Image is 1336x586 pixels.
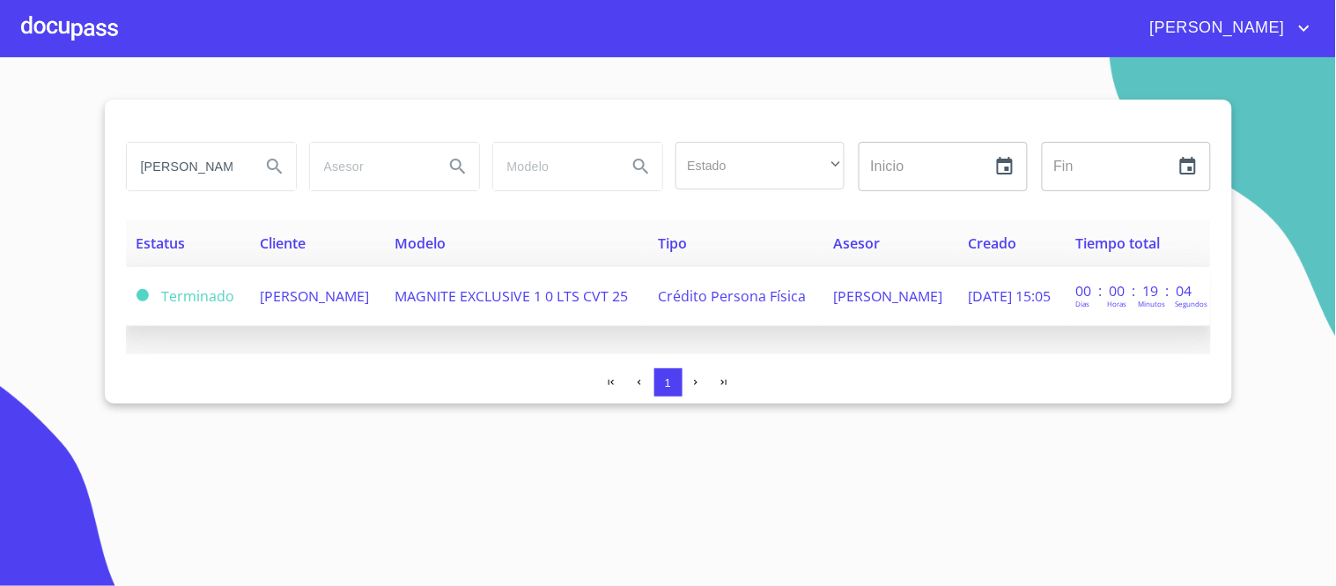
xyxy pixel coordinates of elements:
[254,145,296,188] button: Search
[969,286,1052,306] span: [DATE] 15:05
[659,286,807,306] span: Crédito Persona Física
[137,289,149,301] span: Terminado
[1108,299,1127,308] p: Horas
[493,143,613,190] input: search
[1176,299,1208,308] p: Segundos
[654,368,683,397] button: 1
[310,143,430,190] input: search
[1076,281,1195,300] p: 00 : 00 : 19 : 04
[1137,14,1294,42] span: [PERSON_NAME]
[127,143,247,190] input: search
[1076,234,1161,253] span: Tiempo total
[1076,299,1090,308] p: Dias
[675,142,845,189] div: ​
[969,234,1017,253] span: Creado
[395,286,629,306] span: MAGNITE EXCLUSIVE 1 0 LTS CVT 25
[437,145,479,188] button: Search
[833,234,880,253] span: Asesor
[162,286,235,306] span: Terminado
[1137,14,1315,42] button: account of current user
[260,286,369,306] span: [PERSON_NAME]
[260,234,306,253] span: Cliente
[395,234,447,253] span: Modelo
[137,234,186,253] span: Estatus
[620,145,662,188] button: Search
[665,376,671,389] span: 1
[659,234,688,253] span: Tipo
[1139,299,1166,308] p: Minutos
[833,286,942,306] span: [PERSON_NAME]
